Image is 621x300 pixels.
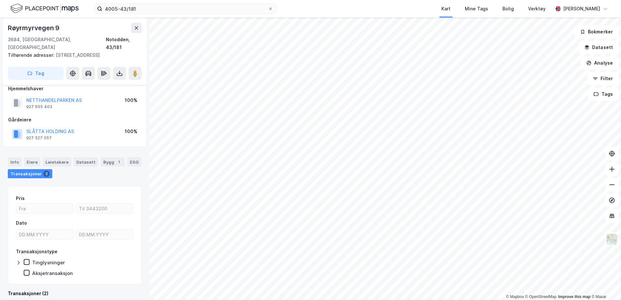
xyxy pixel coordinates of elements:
button: Tags [588,88,618,101]
div: Datasett [74,157,98,167]
div: Transaksjonstype [16,248,57,256]
div: Hjemmelshaver [8,85,141,93]
div: ESG [127,157,141,167]
div: Info [8,157,21,167]
div: Pris [16,194,25,202]
div: [PERSON_NAME] [563,5,600,13]
div: 927 527 057 [26,135,52,141]
div: Dato [16,219,27,227]
div: Bolig [502,5,514,13]
iframe: Chat Widget [589,269,621,300]
div: 2 [43,170,50,177]
button: Bokmerker [575,25,618,38]
input: Fra [16,204,73,213]
div: Notodden, 43/181 [106,36,142,51]
button: Datasett [579,41,618,54]
div: Eiere [24,157,40,167]
div: Gårdeiere [8,116,141,124]
img: Z [606,233,618,245]
div: 927 655 403 [26,104,52,109]
div: 100% [125,96,137,104]
input: Til 3443200 [76,204,133,213]
a: Improve this map [558,294,590,299]
div: Transaksjoner [8,169,52,178]
div: 1 [116,159,122,165]
button: Tag [8,67,64,80]
a: Mapbox [506,294,524,299]
div: 3684, [GEOGRAPHIC_DATA], [GEOGRAPHIC_DATA] [8,36,106,51]
div: Mine Tags [465,5,488,13]
button: Filter [587,72,618,85]
div: [STREET_ADDRESS] [8,51,136,59]
div: Tinglysninger [32,259,65,266]
div: Røyrmyrvegen 9 [8,23,61,33]
input: DD.MM.YYYY [76,230,133,239]
div: 100% [125,128,137,135]
div: Bygg [101,157,125,167]
input: DD.MM.YYYY [16,230,73,239]
div: Kart [441,5,450,13]
div: Leietakere [43,157,71,167]
div: Aksjetransaksjon [32,270,73,276]
div: Transaksjoner (2) [8,290,142,297]
button: Analyse [581,56,618,69]
span: Tilhørende adresser: [8,52,56,58]
img: logo.f888ab2527a4732fd821a326f86c7f29.svg [10,3,79,14]
div: Verktøy [528,5,546,13]
a: OpenStreetMap [525,294,557,299]
input: Søk på adresse, matrikkel, gårdeiere, leietakere eller personer [102,4,268,14]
